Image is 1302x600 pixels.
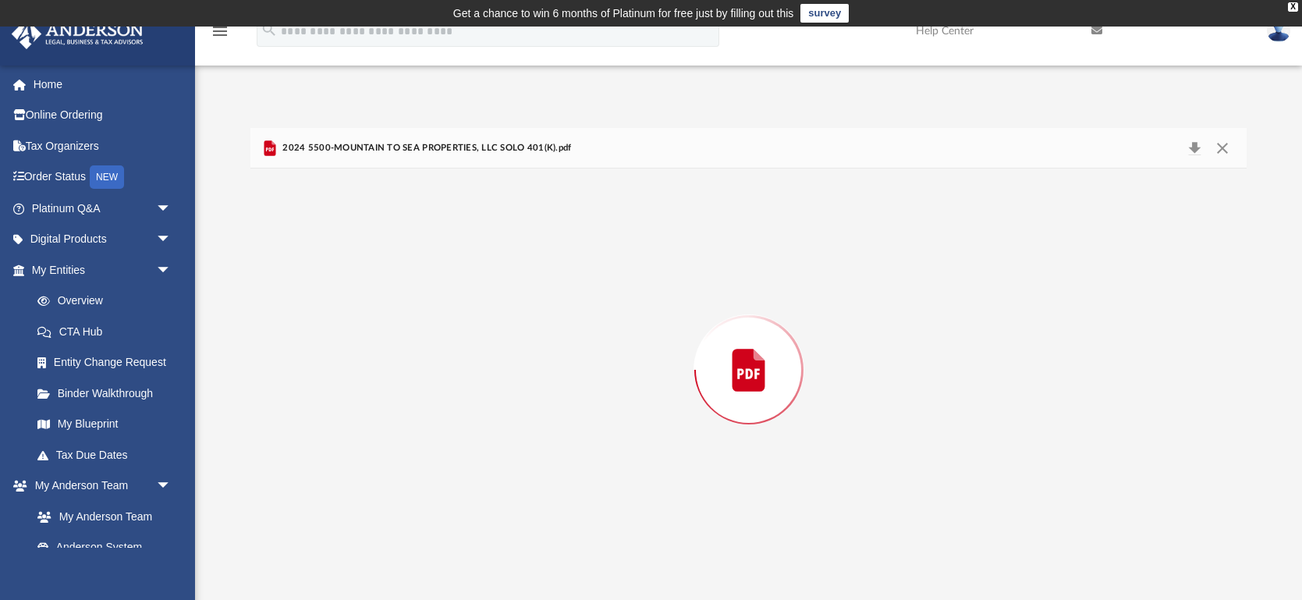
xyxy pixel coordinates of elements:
[250,128,1247,572] div: Preview
[11,100,195,131] a: Online Ordering
[261,21,278,38] i: search
[156,254,187,286] span: arrow_drop_down
[11,254,195,286] a: My Entitiesarrow_drop_down
[11,69,195,100] a: Home
[1288,2,1298,12] div: close
[453,4,794,23] div: Get a chance to win 6 months of Platinum for free just by filling out this
[22,286,195,317] a: Overview
[1208,137,1236,159] button: Close
[800,4,849,23] a: survey
[22,378,195,409] a: Binder Walkthrough
[156,470,187,502] span: arrow_drop_down
[11,193,195,224] a: Platinum Q&Aarrow_drop_down
[22,501,179,532] a: My Anderson Team
[279,141,571,155] span: 2024 5500-MOUNTAIN TO SEA PROPERTIES, LLC SOLO 401(K).pdf
[11,470,187,502] a: My Anderson Teamarrow_drop_down
[11,162,195,193] a: Order StatusNEW
[90,165,124,189] div: NEW
[22,347,195,378] a: Entity Change Request
[1267,20,1290,42] img: User Pic
[11,130,195,162] a: Tax Organizers
[156,193,187,225] span: arrow_drop_down
[22,532,187,563] a: Anderson System
[211,30,229,41] a: menu
[1180,137,1208,159] button: Download
[211,22,229,41] i: menu
[22,316,195,347] a: CTA Hub
[22,439,195,470] a: Tax Due Dates
[22,409,187,440] a: My Blueprint
[11,224,195,255] a: Digital Productsarrow_drop_down
[156,224,187,256] span: arrow_drop_down
[7,19,148,49] img: Anderson Advisors Platinum Portal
